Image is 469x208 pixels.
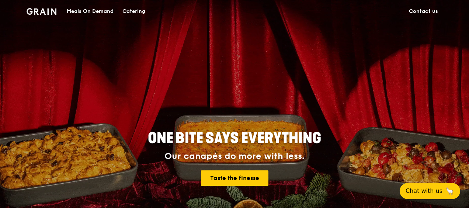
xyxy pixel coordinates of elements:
[27,8,56,15] img: Grain
[102,151,367,162] div: Our canapés do more with less.
[201,170,268,186] a: Taste the finesse
[400,183,460,199] button: Chat with us🦙
[118,0,150,22] a: Catering
[67,0,114,22] div: Meals On Demand
[148,129,321,147] span: ONE BITE SAYS EVERYTHING
[404,0,442,22] a: Contact us
[122,0,145,22] div: Catering
[445,187,454,195] span: 🦙
[406,187,442,195] span: Chat with us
